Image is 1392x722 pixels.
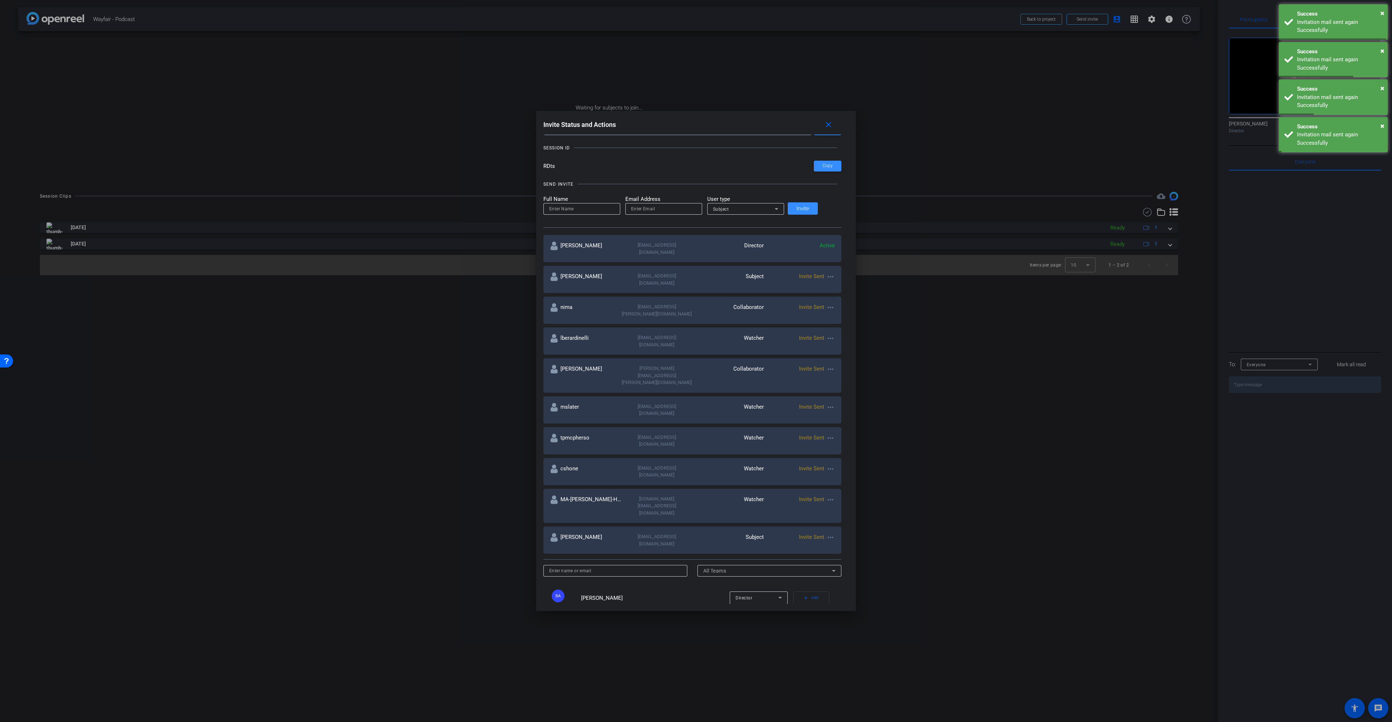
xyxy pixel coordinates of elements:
span: Invite Sent [799,335,824,341]
div: Invite Status and Actions [543,118,841,131]
span: × [1380,84,1384,92]
div: Invitation mail sent again Successfully [1297,93,1382,110]
span: Invite Sent [799,366,824,372]
mat-icon: close [824,120,833,129]
div: lberardinelli [550,334,621,348]
button: Close [1380,120,1384,131]
div: [PERSON_NAME] [550,533,621,547]
button: Copy [814,124,841,135]
span: Copy [823,163,833,169]
div: [EMAIL_ADDRESS][DOMAIN_NAME] [621,434,693,448]
div: cshone [550,465,621,479]
button: Copy [814,161,841,172]
mat-icon: more_horiz [826,403,835,412]
div: [EMAIL_ADDRESS][DOMAIN_NAME] [621,403,693,417]
div: [EMAIL_ADDRESS][DOMAIN_NAME] [621,334,693,348]
div: [PERSON_NAME] [550,272,621,286]
button: Close [1380,45,1384,56]
mat-icon: add [803,595,808,601]
mat-icon: more_horiz [826,434,835,442]
div: [EMAIL_ADDRESS][DOMAIN_NAME] [621,533,693,547]
div: [DOMAIN_NAME][EMAIL_ADDRESS][DOMAIN_NAME] [621,495,693,517]
input: Enter Name [549,205,614,213]
div: Invitation mail sent again Successfully [1297,18,1382,34]
div: Invitation mail sent again Successfully [1297,131,1382,147]
span: [PERSON_NAME] [581,595,623,601]
div: Watcher [692,495,764,517]
div: [EMAIL_ADDRESS][DOMAIN_NAME] [621,242,693,256]
div: [PERSON_NAME] [550,242,621,256]
span: Subject [713,207,729,212]
mat-icon: more_horiz [826,272,835,281]
span: Active [820,242,835,249]
mat-label: User type [707,195,784,203]
div: Watcher [692,403,764,417]
div: Collaborator [692,365,764,386]
mat-icon: more_horiz [826,495,835,504]
span: Invite Sent [799,434,824,441]
div: Success [1297,85,1382,93]
div: nima [550,303,621,317]
div: Success [1297,10,1382,18]
mat-icon: more_horiz [826,334,835,343]
div: [EMAIL_ADDRESS][DOMAIN_NAME] [621,465,693,479]
ngx-avatar: Benjamin Allen [552,590,579,602]
openreel-title-line: SEND INVITE [543,181,841,188]
openreel-title-line: SESSION ID [543,144,841,152]
span: × [1380,9,1384,17]
div: Watcher [692,434,764,448]
mat-label: Email Address [625,195,702,203]
span: Invite Sent [799,465,824,472]
div: BA [552,590,564,602]
div: Watcher [692,465,764,479]
mat-label: Full Name [543,195,620,203]
div: [PERSON_NAME][EMAIL_ADDRESS][PERSON_NAME][DOMAIN_NAME] [621,365,693,386]
span: Director [736,595,752,601]
span: × [1380,46,1384,55]
span: Invite Sent [799,273,824,280]
span: All Teams [703,568,726,574]
div: tpmcpherso [550,434,621,448]
div: Success [1297,123,1382,131]
div: Collaborator [692,303,764,317]
div: Invitation mail sent again Successfully [1297,55,1382,72]
div: SEND INVITE [543,181,573,188]
button: Add [793,591,829,605]
div: mslater [550,403,621,417]
span: Invite Sent [799,404,824,410]
span: × [1380,121,1384,130]
div: Watcher [692,334,764,348]
input: Enter name or email [549,566,681,575]
div: [EMAIL_ADDRESS][DOMAIN_NAME] [621,272,693,286]
div: [PERSON_NAME] [550,365,621,386]
mat-icon: more_horiz [826,465,835,473]
mat-icon: more_horiz [826,303,835,312]
div: SESSION ID [543,144,570,152]
mat-icon: more_horiz [826,533,835,542]
div: Subject [692,533,764,547]
span: Invite Sent [799,304,824,310]
button: Close [1380,83,1384,94]
div: Subject [692,272,764,286]
span: Invite Sent [799,496,824,503]
button: Close [1380,8,1384,18]
div: [EMAIL_ADDRESS][PERSON_NAME][DOMAIN_NAME] [621,303,693,317]
div: MA-[PERSON_NAME]-HQ-FL03-T4-Workbench [550,495,621,517]
mat-icon: more_horiz [826,365,835,374]
input: Enter Email [631,205,696,213]
div: Success [1297,48,1382,56]
span: Add [811,593,818,603]
span: Invite Sent [799,534,824,540]
div: Director [692,242,764,256]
